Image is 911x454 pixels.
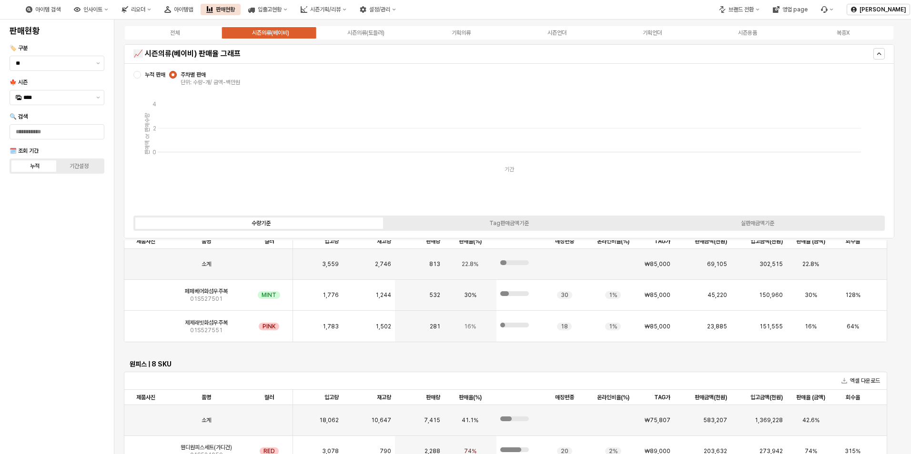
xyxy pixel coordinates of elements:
[10,26,104,36] h4: 판매현황
[713,4,765,15] button: 브랜드 전환
[127,29,223,37] label: 전체
[597,237,629,245] span: 온라인비율(%)
[243,4,293,15] button: 입출고현황
[767,4,813,15] button: 영업 page
[190,326,223,334] span: 01S527551
[190,295,223,303] span: 01S527501
[202,260,211,268] span: 소계
[318,29,414,37] label: 시즌의류(토들러)
[57,162,101,170] label: 기간설정
[700,29,795,37] label: 시즌용품
[13,162,57,170] label: 누적
[429,291,440,299] span: 532
[322,260,339,268] span: 3,559
[116,4,157,15] div: 리오더
[30,163,40,169] div: 누적
[137,219,385,227] label: 수량기준
[20,4,66,15] button: 아이템 검색
[181,79,240,86] div: 단위: 수량-개/ 금액-백만원
[426,394,440,401] span: 판매량
[252,220,271,227] div: 수량기준
[429,260,440,268] span: 813
[35,6,61,13] div: 아이템 검색
[323,291,339,299] span: 1,776
[430,323,440,330] span: 281
[10,79,28,86] span: 🍁 시즌
[782,6,808,13] div: 영업 page
[464,291,476,299] span: 30%
[375,260,391,268] span: 2,746
[295,4,352,15] button: 시즌기획/리뷰
[555,394,574,401] span: 매장편중
[462,416,478,424] span: 41.1%
[264,237,274,245] span: 컬러
[185,287,228,295] span: 페페베어화섬우주복
[561,291,568,299] span: 30
[815,4,839,15] div: 버그 제보 및 기능 개선 요청
[645,291,670,299] span: ₩85,000
[145,71,165,79] span: 누적 판매
[802,260,819,268] span: 22.8%
[223,29,318,37] label: 시즌의류(베이비)
[424,416,440,424] span: 7,415
[83,6,102,13] div: 인사이트
[707,260,727,268] span: 69,105
[130,360,881,368] h6: 원피스 | 8 SKU
[695,394,727,401] span: 판매금액(천원)
[377,237,391,245] span: 재고량
[846,394,860,401] span: 회수율
[750,237,783,245] span: 입고금액(천원)
[133,49,695,59] h5: 📈 시즌의류(베이비) 판매율 그래프
[462,260,478,268] span: 22.8%
[741,220,774,227] div: 실판매금액기준
[802,416,820,424] span: 42.6%
[181,444,232,451] span: 웬디원피스세트(가디건)
[464,323,476,330] span: 16%
[645,323,670,330] span: ₩85,000
[873,48,885,59] button: Hide
[263,323,275,330] span: PINK
[755,416,783,424] span: 1,369,228
[252,30,289,36] div: 시즌의류(베이비)
[750,394,783,401] span: 입고금액(천원)
[310,6,341,13] div: 시즌기획/리뷰
[845,291,860,299] span: 128%
[633,219,881,227] label: 실판매금액기준
[324,237,339,245] span: 입고량
[561,323,568,330] span: 18
[319,416,339,424] span: 18,062
[92,56,104,70] button: 제안 사항 표시
[847,323,859,330] span: 64%
[459,237,482,245] span: 판매율(%)
[375,291,391,299] span: 1,244
[159,4,199,15] button: 아이템맵
[136,237,155,245] span: 제품사진
[347,30,385,36] div: 시즌의류(토들러)
[68,4,114,15] button: 인사이트
[605,29,700,37] label: 기획언더
[555,237,574,245] span: 매장편중
[738,30,757,36] div: 시즌용품
[10,113,28,120] span: 🔍 검색
[354,4,402,15] button: 설정/관리
[707,323,727,330] span: 23,885
[837,30,850,36] div: 복종X
[201,4,241,15] button: 판매현황
[377,394,391,401] span: 재고량
[323,323,339,330] span: 1,783
[375,323,391,330] span: 1,502
[547,30,567,36] div: 시즌언더
[258,6,282,13] div: 입출고현황
[216,6,235,13] div: 판매현황
[805,323,817,330] span: 16%
[847,4,910,15] button: [PERSON_NAME]
[202,394,211,401] span: 품명
[185,319,228,326] span: 제제래빗화섬우주복
[70,163,89,169] div: 기간설정
[597,394,629,401] span: 온라인비율(%)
